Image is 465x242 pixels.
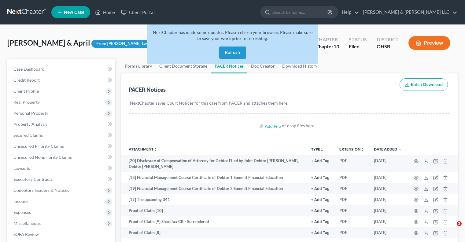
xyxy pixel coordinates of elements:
button: Refresh [219,47,246,59]
i: expand_more [398,148,401,151]
td: [DATE] [369,183,406,194]
button: + Add Tag [311,198,330,202]
a: + Add Tag [311,158,330,164]
span: 2 [457,221,462,226]
a: Home [92,7,118,18]
td: [DATE] [369,205,406,216]
td: Proof of Claim [9] Sharefax CR - Surrendered [121,216,306,227]
span: Case Dashboard [13,66,45,72]
td: [20] Disclosure of Compensation of Attorney for Debtor Filed by Joint Debtor [PERSON_NAME], Debto... [121,155,306,172]
button: + Add Tag [311,220,330,224]
td: PDF [334,155,369,172]
a: Credit Report [9,75,115,86]
a: Executory Contracts [9,174,115,185]
span: Credit Report [13,77,40,83]
td: Proof of Claim [8] [121,227,306,238]
div: From [PERSON_NAME] Law Offices, LLC [91,40,179,48]
td: PDF [334,205,369,216]
div: Chapter [316,43,339,50]
span: New Case [64,10,84,15]
td: [DATE] [369,216,406,227]
a: Date Added expand_more [374,147,401,151]
td: [18] Financial Management Course Certificate of Debtor 1 Summit Financial Education [121,172,306,183]
td: [DATE] [369,194,406,205]
span: Unsecured Priority Claims [13,143,64,149]
span: Batch Download [411,82,443,87]
td: [DATE] [369,227,406,238]
a: + Add Tag [311,230,330,236]
span: Lawsuits [13,166,30,171]
span: Personal Property [13,110,48,116]
td: PDF [334,183,369,194]
i: unfold_more [153,148,157,151]
span: Client Profile [13,88,39,94]
a: Case Dashboard [9,64,115,75]
a: + Add Tag [311,208,330,214]
span: Property Analysis [13,121,47,127]
a: Help [339,7,359,18]
a: Unsecured Priority Claims [9,141,115,152]
button: TYPEunfold_more [311,147,324,151]
span: 13 [334,43,339,49]
a: Lawsuits [9,163,115,174]
a: + Add Tag [311,197,330,203]
i: unfold_more [360,148,364,151]
span: [PERSON_NAME] & April [7,38,90,47]
button: Batch Download [400,78,448,91]
iframe: Intercom live chat [444,221,459,236]
p: NextChapter saves Court Notices for this case from PACER and attaches them here. [130,100,449,106]
div: PACER Notices [129,86,166,93]
div: Status [349,36,367,43]
div: or drop files here [282,123,314,129]
input: Search by name... [272,6,328,18]
span: Unsecured Nonpriority Claims [13,155,72,160]
a: [PERSON_NAME] & [PERSON_NAME] LLC [360,7,457,18]
a: Secured Claims [9,130,115,141]
i: unfold_more [320,148,324,151]
button: + Add Tag [311,176,330,180]
td: PDF [334,172,369,183]
span: NextChapter has made some updates. Please refresh your browser. Please make sure to save your wor... [153,30,312,41]
div: Filed [349,43,367,50]
td: [DATE] [369,172,406,183]
a: + Add Tag [311,219,330,225]
div: District [377,36,399,43]
td: Proof of Claim [10] [121,205,306,216]
span: Expenses [13,210,31,215]
button: + Add Tag [311,231,330,235]
a: SOFA Review [9,229,115,240]
a: Client Portal [118,7,158,18]
span: Income [13,199,28,204]
a: + Add Tag [311,175,330,181]
button: + Add Tag [311,159,330,163]
td: [17] The upcoming 341 [121,194,306,205]
span: SOFA Review [13,232,39,237]
td: [DATE] [369,155,406,172]
a: Unsecured Nonpriority Claims [9,152,115,163]
span: Secured Claims [13,132,43,138]
a: + Add Tag [311,186,330,192]
a: Forms Library [121,59,156,73]
td: PDF [334,227,369,238]
div: OHSB [377,43,399,50]
td: PDF [334,216,369,227]
span: Real Property [13,99,40,105]
div: Chapter [316,36,339,43]
span: Executory Contracts [13,177,53,182]
td: [19] Financial Management Course Certificate of Debtor 2 Summit Financial Education [121,183,306,194]
span: Codebtors Insiders & Notices [13,188,69,193]
button: + Add Tag [311,187,330,191]
td: PDF [334,194,369,205]
a: Property Analysis [9,119,115,130]
button: Preview [408,36,450,50]
span: Miscellaneous [13,221,41,226]
a: Extensionunfold_more [339,147,364,151]
button: + Add Tag [311,209,330,213]
a: Attachmentunfold_more [129,147,157,151]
